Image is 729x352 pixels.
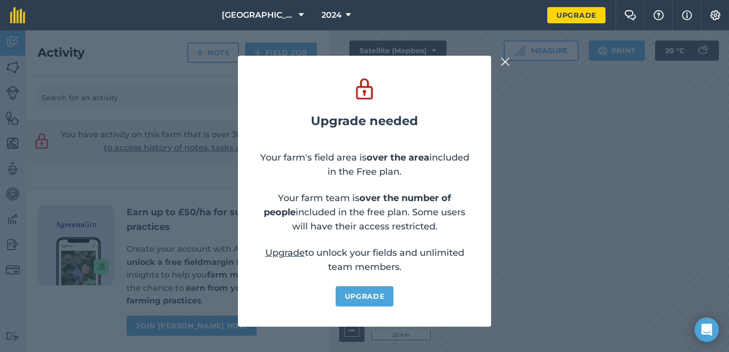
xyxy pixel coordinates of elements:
[321,9,342,21] span: 2024
[501,56,510,68] img: svg+xml;base64,PHN2ZyB4bWxucz0iaHR0cDovL3d3dy53My5vcmcvMjAwMC9zdmciIHdpZHRoPSIyMiIgaGVpZ2h0PSIzMC...
[695,318,719,342] div: Open Intercom Messenger
[624,10,636,20] img: Two speech bubbles overlapping with the left bubble in the forefront
[709,10,721,20] img: A cog icon
[336,286,394,306] a: Upgrade
[311,114,418,128] h2: Upgrade needed
[10,7,25,23] img: fieldmargin Logo
[222,9,295,21] span: [GEOGRAPHIC_DATA] DW 1
[653,10,665,20] img: A question mark icon
[682,9,692,21] img: svg+xml;base64,PHN2ZyB4bWxucz0iaHR0cDovL3d3dy53My5vcmcvMjAwMC9zdmciIHdpZHRoPSIxNyIgaGVpZ2h0PSIxNy...
[547,7,605,23] a: Upgrade
[367,152,429,163] strong: over the area
[258,246,471,274] p: to unlock your fields and unlimited team members.
[258,191,471,233] p: Your farm team is included in the free plan. Some users will have their access restricted.
[265,247,305,258] a: Upgrade
[258,150,471,179] p: Your farm's field area is included in the Free plan.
